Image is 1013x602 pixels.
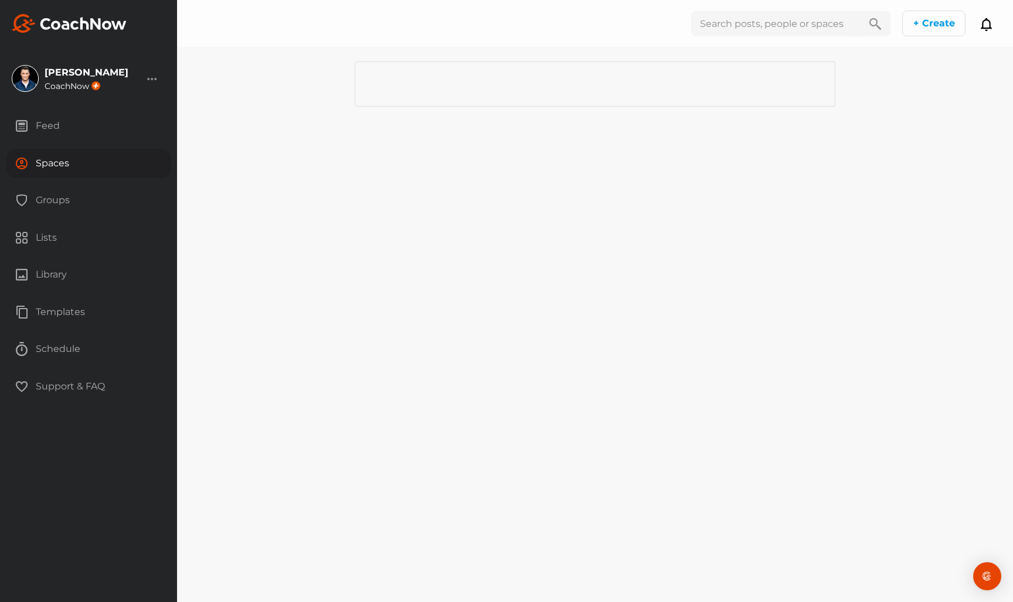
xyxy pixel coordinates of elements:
div: Support & FAQ [6,372,171,401]
a: Groups [6,186,171,223]
div: Templates [6,297,171,327]
a: Templates [6,297,171,335]
a: Support & FAQ [6,372,171,409]
div: Lists [6,223,171,252]
a: Library [6,260,171,297]
img: square_61176ded1c3cbb258afc0b82ad839363.jpg [12,66,38,91]
a: Lists [6,223,171,261]
input: Search posts, people or spaces [691,11,860,36]
div: CoachNow [45,81,128,90]
img: svg+xml;base64,PHN2ZyB3aWR0aD0iMTk2IiBoZWlnaHQ9IjMyIiB2aWV3Qm94PSIwIDAgMTk2IDMyIiBmaWxsPSJub25lIi... [12,14,127,33]
div: Schedule [6,334,171,364]
a: Spaces [6,149,171,186]
div: Open Intercom Messenger [973,562,1001,590]
button: + Create [902,11,966,36]
div: Feed [6,111,171,141]
div: Groups [6,186,171,215]
div: [PERSON_NAME] [45,68,128,77]
div: Library [6,260,171,289]
a: Feed [6,111,171,149]
div: Spaces [6,149,171,178]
